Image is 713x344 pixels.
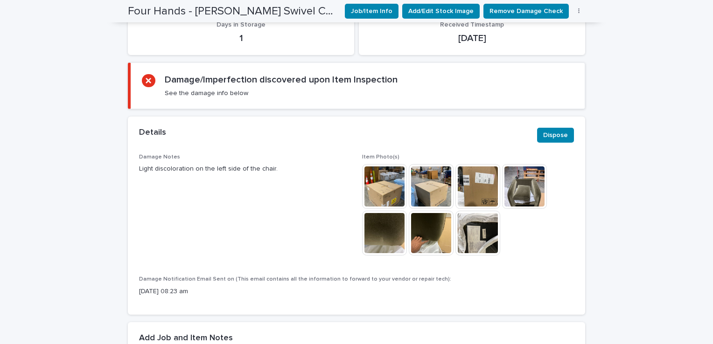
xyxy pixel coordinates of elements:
[408,7,474,16] span: Add/Edit Stock Image
[139,128,166,138] h2: Details
[128,5,337,18] h2: Four Hands - Malakai Swivel Chair Surrey Olive • 231360-002 | 71572
[139,333,233,344] h2: Add Job and Item Notes
[139,287,574,296] p: [DATE] 08:23 am
[165,89,248,97] p: See the damage info below
[217,21,266,28] span: Days in Storage
[370,33,574,44] p: [DATE]
[543,131,568,140] span: Dispose
[489,7,563,16] span: Remove Damage Check
[139,33,343,44] p: 1
[351,7,392,16] span: Job/Item Info
[345,4,398,19] button: Job/Item Info
[165,74,398,85] h2: Damage/Imperfection discovered upon Item Inspection
[440,21,504,28] span: Received Timestamp
[139,276,451,282] span: Damage Notification Email Sent on (This email contains all the information to forward to your ven...
[537,128,574,143] button: Dispose
[362,154,399,160] span: Item Photo(s)
[483,4,569,19] button: Remove Damage Check
[139,164,351,174] p: Light discoloration on the left side of the chair.
[139,154,180,160] span: Damage Notes
[402,4,480,19] button: Add/Edit Stock Image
